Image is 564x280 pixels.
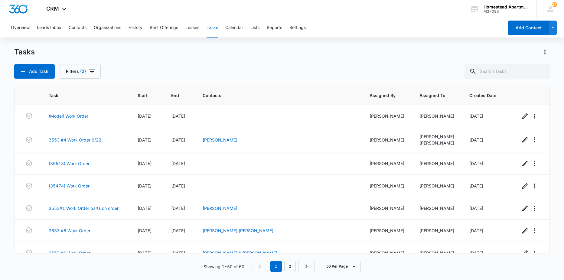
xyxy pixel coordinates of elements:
[469,113,483,119] span: [DATE]
[171,206,185,211] span: [DATE]
[204,263,244,270] p: Showing 1-50 of 60
[484,5,528,9] div: account name
[171,183,185,188] span: [DATE]
[419,133,455,140] div: [PERSON_NAME]
[49,227,90,234] a: 3633 #6 Work Order
[14,64,55,79] button: Add Task
[469,161,483,166] span: [DATE]
[298,261,315,272] a: Next Page
[552,2,557,7] span: 179
[370,160,405,167] div: [PERSON_NAME]
[203,206,237,211] a: [PERSON_NAME]
[552,2,557,7] div: notifications count
[484,9,528,14] div: account id
[469,183,483,188] span: [DATE]
[80,69,86,73] span: (2)
[49,183,90,189] a: (35474) Work Order
[270,261,282,272] em: 1
[252,261,315,272] nav: Pagination
[419,250,455,256] div: [PERSON_NAME]
[49,137,101,143] a: 3553 #4 Work Order 9/22
[203,250,277,256] a: [PERSON_NAME] & [PERSON_NAME]
[37,18,61,37] button: Leads Inbox
[49,250,90,256] a: 3553 #6 Work Order
[49,160,90,167] a: (35518) Work Order
[469,92,497,99] span: Created Date
[419,92,446,99] span: Assigned To
[11,18,30,37] button: Overview
[138,183,152,188] span: [DATE]
[370,113,405,119] div: [PERSON_NAME]
[171,161,185,166] span: [DATE]
[138,113,152,119] span: [DATE]
[171,113,185,119] span: [DATE]
[370,205,405,211] div: [PERSON_NAME]
[370,227,405,234] div: [PERSON_NAME]
[465,64,550,79] input: Search Tasks
[60,64,101,79] button: Filters(2)
[46,5,59,12] span: CRM
[289,18,306,37] button: Settings
[138,250,152,256] span: [DATE]
[370,137,405,143] div: [PERSON_NAME]
[14,47,35,57] h1: Tasks
[138,92,148,99] span: Start
[171,228,185,233] span: [DATE]
[49,113,88,119] a: (Model) Work Order
[69,18,86,37] button: Contacts
[138,228,152,233] span: [DATE]
[138,161,152,166] span: [DATE]
[171,137,185,142] span: [DATE]
[370,183,405,189] div: [PERSON_NAME]
[469,228,483,233] span: [DATE]
[284,261,296,272] a: Page 2
[419,205,455,211] div: [PERSON_NAME]
[94,18,121,37] button: Organizations
[203,228,273,233] a: [PERSON_NAME] [PERSON_NAME]
[469,206,483,211] span: [DATE]
[419,140,455,146] div: [PERSON_NAME]
[203,137,237,142] a: [PERSON_NAME]
[171,250,185,256] span: [DATE]
[138,206,152,211] span: [DATE]
[540,47,550,57] button: Actions
[225,18,243,37] button: Calendar
[469,250,483,256] span: [DATE]
[150,18,178,37] button: Rent Offerings
[207,18,218,37] button: Tasks
[322,261,361,272] button: 50 Per Page
[508,21,549,35] button: Add Contact
[370,250,405,256] div: [PERSON_NAME]
[419,113,455,119] div: [PERSON_NAME]
[419,183,455,189] div: [PERSON_NAME]
[185,18,199,37] button: Leases
[138,137,152,142] span: [DATE]
[267,18,282,37] button: Reports
[49,205,119,211] a: 3553#1 Work Order parts on order
[203,92,346,99] span: Contacts
[49,92,114,99] span: Task
[250,18,259,37] button: Lists
[469,137,483,142] span: [DATE]
[171,92,179,99] span: End
[419,227,455,234] div: [PERSON_NAME]
[370,92,396,99] span: Assigned By
[129,18,142,37] button: History
[419,160,455,167] div: [PERSON_NAME]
